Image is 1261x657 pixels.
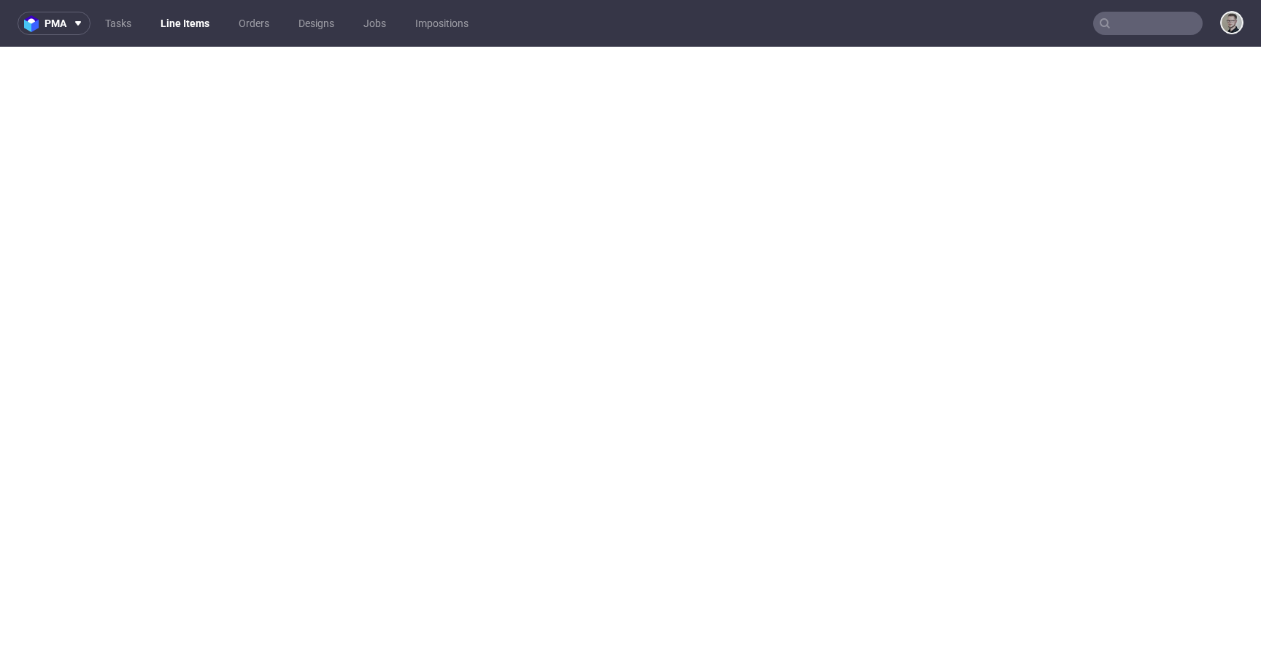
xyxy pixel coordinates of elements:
[406,12,477,35] a: Impositions
[355,12,395,35] a: Jobs
[96,12,140,35] a: Tasks
[152,12,218,35] a: Line Items
[230,12,278,35] a: Orders
[18,12,90,35] button: pma
[290,12,343,35] a: Designs
[1222,12,1242,33] img: Krystian Gaza
[45,18,66,28] span: pma
[24,15,45,32] img: logo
